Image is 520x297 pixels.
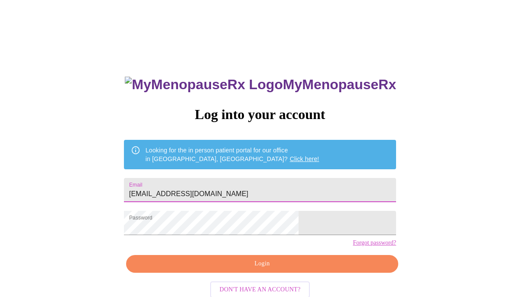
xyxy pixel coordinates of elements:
h3: Log into your account [124,107,396,123]
h3: MyMenopauseRx [125,77,396,93]
div: Looking for the in person patient portal for our office in [GEOGRAPHIC_DATA], [GEOGRAPHIC_DATA]? [146,142,319,167]
img: MyMenopauseRx Logo [125,77,283,93]
span: Login [136,258,388,269]
a: Click here! [290,155,319,162]
a: Forgot password? [353,239,396,246]
span: Don't have an account? [220,284,301,295]
button: Login [126,255,398,273]
a: Don't have an account? [208,285,312,293]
